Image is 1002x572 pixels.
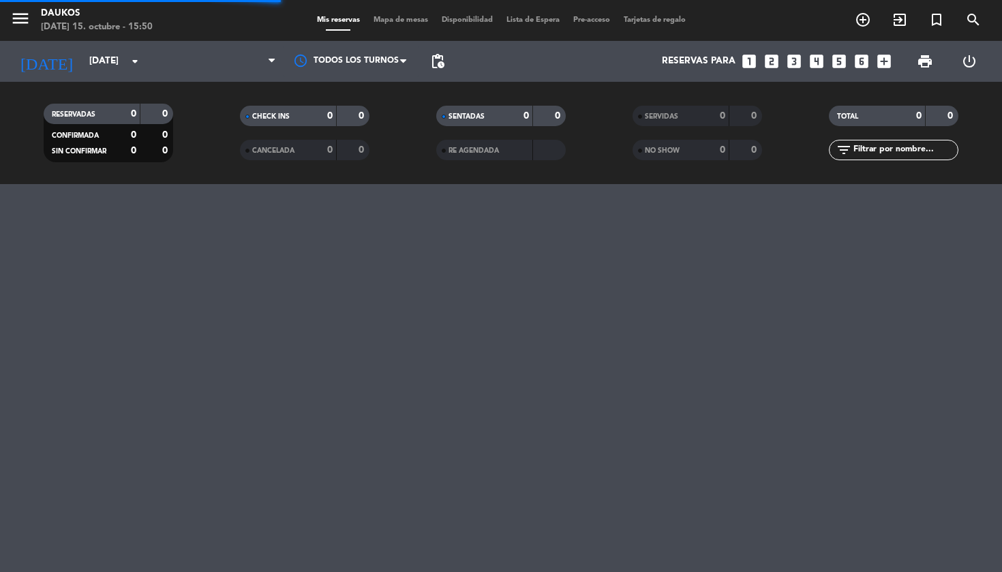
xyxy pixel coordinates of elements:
[853,52,870,70] i: looks_6
[327,111,333,121] strong: 0
[645,147,680,154] span: NO SHOW
[131,130,136,140] strong: 0
[52,148,106,155] span: SIN CONFIRMAR
[252,147,294,154] span: CANCELADA
[327,145,333,155] strong: 0
[751,145,759,155] strong: 0
[785,52,803,70] i: looks_3
[435,16,500,24] span: Disponibilidad
[852,142,958,157] input: Filtrar por nombre...
[916,111,922,121] strong: 0
[763,52,780,70] i: looks_two
[892,12,908,28] i: exit_to_app
[41,7,153,20] div: Daukos
[162,146,170,155] strong: 0
[837,113,858,120] span: TOTAL
[555,111,563,121] strong: 0
[955,8,992,31] span: BUSCAR
[10,46,82,76] i: [DATE]
[10,8,31,29] i: menu
[881,8,918,31] span: WALK IN
[918,8,955,31] span: Reserva especial
[875,52,893,70] i: add_box
[662,56,735,67] span: Reservas para
[617,16,693,24] span: Tarjetas de regalo
[566,16,617,24] span: Pre-acceso
[645,113,678,120] span: SERVIDAS
[845,8,881,31] span: RESERVAR MESA
[808,52,825,70] i: looks_4
[917,53,933,70] span: print
[252,113,290,120] span: CHECK INS
[751,111,759,121] strong: 0
[720,111,725,121] strong: 0
[359,111,367,121] strong: 0
[127,53,143,70] i: arrow_drop_down
[162,130,170,140] strong: 0
[52,111,95,118] span: RESERVADAS
[965,12,982,28] i: search
[855,12,871,28] i: add_circle_outline
[449,113,485,120] span: SENTADAS
[52,132,99,139] span: CONFIRMADA
[162,109,170,119] strong: 0
[830,52,848,70] i: looks_5
[720,145,725,155] strong: 0
[131,109,136,119] strong: 0
[429,53,446,70] span: pending_actions
[961,53,977,70] i: power_settings_new
[928,12,945,28] i: turned_in_not
[359,145,367,155] strong: 0
[10,8,31,33] button: menu
[310,16,367,24] span: Mis reservas
[500,16,566,24] span: Lista de Espera
[449,147,499,154] span: RE AGENDADA
[41,20,153,34] div: [DATE] 15. octubre - 15:50
[367,16,435,24] span: Mapa de mesas
[947,111,956,121] strong: 0
[836,142,852,158] i: filter_list
[523,111,529,121] strong: 0
[131,146,136,155] strong: 0
[740,52,758,70] i: looks_one
[947,41,992,82] div: LOG OUT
